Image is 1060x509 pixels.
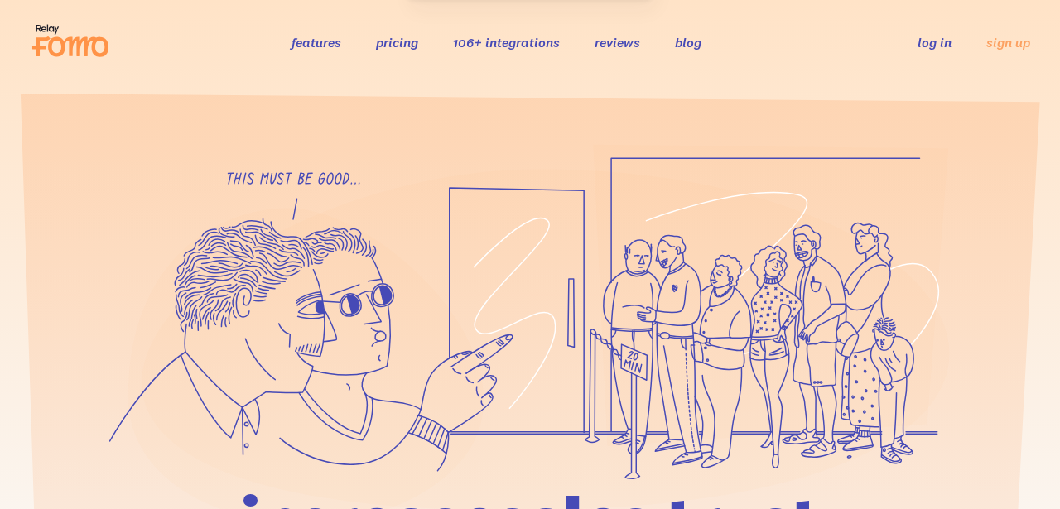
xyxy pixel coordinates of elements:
a: blog [675,34,701,50]
a: pricing [376,34,418,50]
a: 106+ integrations [453,34,560,50]
a: sign up [986,34,1030,51]
a: features [291,34,341,50]
a: log in [918,34,952,50]
a: reviews [595,34,640,50]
